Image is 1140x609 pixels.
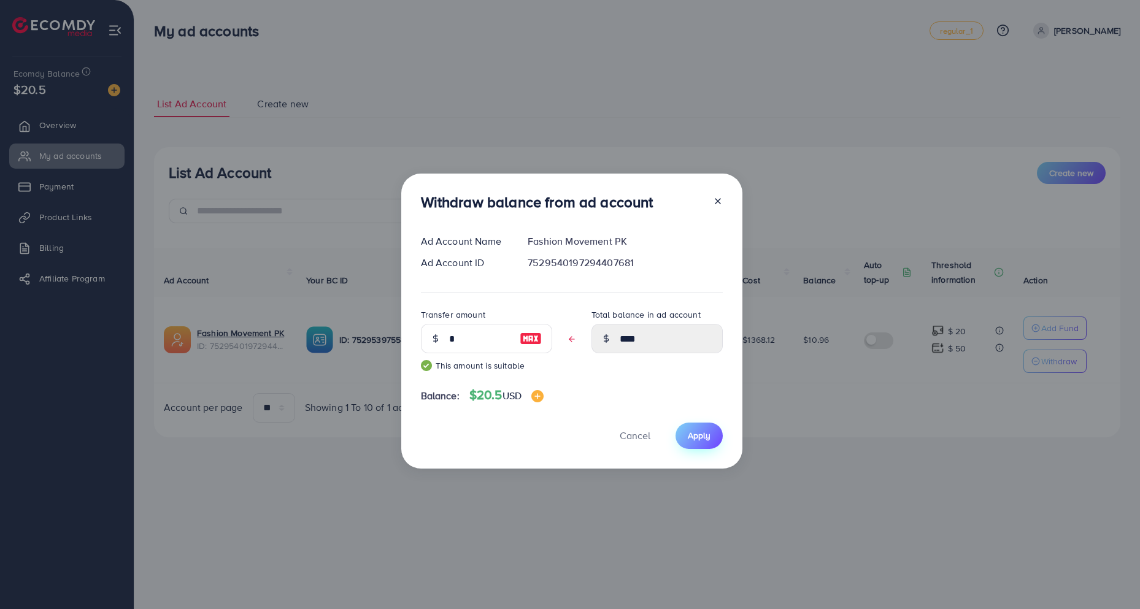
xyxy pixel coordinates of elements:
span: USD [503,389,522,402]
small: This amount is suitable [421,359,552,372]
img: image [520,331,542,346]
span: Apply [688,429,711,442]
img: image [531,390,544,402]
label: Total balance in ad account [591,308,701,321]
iframe: Chat [1088,554,1131,600]
button: Apply [676,423,723,449]
h4: $20.5 [469,388,544,403]
h3: Withdraw balance from ad account [421,193,653,211]
span: Cancel [620,429,650,442]
div: Fashion Movement PK [518,234,732,248]
img: guide [421,360,432,371]
button: Cancel [604,423,666,449]
div: Ad Account Name [411,234,518,248]
span: Balance: [421,389,460,403]
div: Ad Account ID [411,256,518,270]
div: 7529540197294407681 [518,256,732,270]
label: Transfer amount [421,308,485,321]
